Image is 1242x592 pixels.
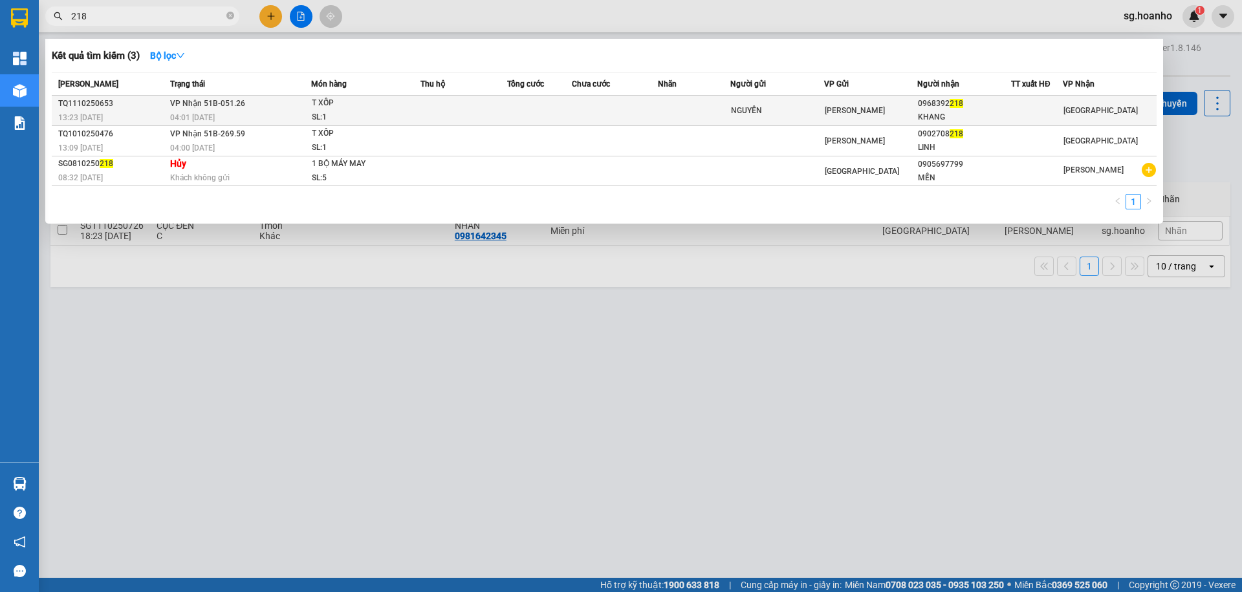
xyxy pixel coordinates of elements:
span: message [14,565,26,577]
input: Tìm tên, số ĐT hoặc mã đơn [71,9,224,23]
span: [GEOGRAPHIC_DATA] [825,167,899,176]
strong: Hủy [170,158,186,169]
span: [GEOGRAPHIC_DATA] [1063,106,1138,115]
a: 1 [1126,195,1140,209]
span: search [54,12,63,21]
span: [PERSON_NAME] [58,79,118,89]
span: close-circle [226,10,234,23]
img: solution-icon [13,116,27,130]
span: Món hàng [311,79,347,89]
div: 0902708 [918,127,1010,141]
div: SL: 1 [312,141,409,155]
strong: Bộ lọc [150,50,185,61]
span: 08:32 [DATE] [58,173,103,182]
span: close-circle [226,12,234,19]
span: Nhãn [658,79,677,89]
span: 218 [100,159,113,168]
img: dashboard-icon [13,52,27,65]
span: right [1145,197,1153,205]
span: 218 [950,129,963,138]
span: 218 [950,99,963,108]
button: right [1141,194,1157,209]
button: Bộ lọcdown [140,45,195,66]
span: [PERSON_NAME] [825,136,885,145]
div: NGUYÊN [731,104,823,118]
span: Trạng thái [170,79,205,89]
span: Chưa cước [572,79,610,89]
span: [PERSON_NAME] [825,106,885,115]
div: 0968392 [918,97,1010,111]
div: TQ1010250476 [58,127,166,141]
span: [PERSON_NAME] [1063,165,1124,174]
div: KHANG [918,111,1010,124]
li: 1 [1126,194,1141,209]
li: Next Page [1141,194,1157,209]
div: T XỐP [312,127,409,141]
span: TT xuất HĐ [1011,79,1051,89]
span: VP Gửi [824,79,849,89]
div: MẾN [918,171,1010,185]
span: notification [14,536,26,548]
div: 0905697799 [918,158,1010,171]
span: left [1114,197,1122,205]
span: VP Nhận 51B-051.26 [170,99,245,108]
span: [GEOGRAPHIC_DATA] [1063,136,1138,145]
span: 04:01 [DATE] [170,113,215,122]
div: T XỐP [312,96,409,111]
span: Thu hộ [420,79,445,89]
div: SG0810250 [58,157,166,171]
span: 13:23 [DATE] [58,113,103,122]
span: VP Nhận 51B-269.59 [170,129,245,138]
div: SL: 1 [312,111,409,125]
li: Previous Page [1110,194,1126,209]
span: question-circle [14,507,26,519]
span: Người nhận [917,79,959,89]
span: 13:09 [DATE] [58,143,103,153]
span: 04:00 [DATE] [170,143,215,153]
div: LINH [918,141,1010,154]
button: left [1110,194,1126,209]
span: Tổng cước [507,79,544,89]
span: VP Nhận [1063,79,1095,89]
div: 1 BỘ MÁY MAY [312,157,409,171]
img: logo-vxr [11,8,28,28]
span: plus-circle [1142,163,1156,177]
div: TQ1110250653 [58,97,166,111]
span: Khách không gửi [170,173,230,182]
div: SL: 5 [312,171,409,185]
span: Người gửi [730,79,766,89]
img: warehouse-icon [13,477,27,491]
img: warehouse-icon [13,84,27,98]
h3: Kết quả tìm kiếm ( 3 ) [52,49,140,63]
span: down [176,51,185,60]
